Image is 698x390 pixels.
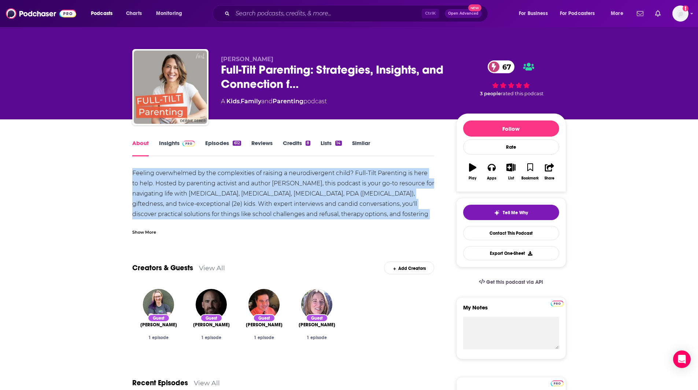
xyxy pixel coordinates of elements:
label: My Notes [463,304,559,317]
input: Search podcasts, credits, & more... [233,8,422,19]
button: Apps [482,159,501,185]
a: Creators & Guests [132,263,193,272]
a: Dave Finch [193,322,230,328]
div: Guest [306,314,328,322]
button: open menu [555,8,606,19]
button: Bookmark [521,159,540,185]
button: List [501,159,520,185]
div: Open Intercom Messenger [673,350,691,368]
button: Share [540,159,559,185]
svg: Add a profile image [683,5,688,11]
button: open menu [86,8,122,19]
div: Apps [487,176,496,181]
span: Monitoring [156,8,182,19]
div: A podcast [221,97,327,106]
a: Similar [352,140,370,156]
img: Podchaser Pro [182,141,195,146]
button: open menu [514,8,557,19]
a: View All [194,379,220,387]
span: [PERSON_NAME] [193,322,230,328]
span: Tell Me Why [503,210,528,216]
a: Recent Episodes [132,378,188,387]
span: Get this podcast via API [486,279,543,285]
a: Episodes612 [205,140,241,156]
div: Guest [253,314,275,322]
div: Play [469,176,476,181]
a: Pro website [551,379,564,386]
div: Add Creators [384,261,434,274]
div: List [508,176,514,181]
img: Emily Kircher Morris [143,289,174,320]
a: Kids [226,98,240,105]
div: 67 3 peoplerated this podcast [456,56,566,101]
span: [PERSON_NAME] [246,322,282,328]
div: 612 [233,141,241,146]
img: Podchaser Pro [551,301,564,307]
button: Export One-Sheet [463,246,559,260]
span: [PERSON_NAME] [221,56,273,63]
span: [PERSON_NAME] [299,322,335,328]
div: 1 episode [138,335,179,340]
a: Charts [121,8,146,19]
a: Credits8 [283,140,310,156]
button: Play [463,159,482,185]
span: Logged in as AtriaBooks [672,5,688,22]
div: Share [544,176,554,181]
span: Charts [126,8,142,19]
a: Show notifications dropdown [652,7,664,20]
a: Jessica Lahey [299,322,335,328]
img: Dave Finch [196,289,227,320]
button: Show profile menu [672,5,688,22]
span: rated this podcast [501,91,543,96]
span: 67 [495,60,515,73]
div: 8 [306,141,310,146]
div: Bookmark [521,176,539,181]
a: InsightsPodchaser Pro [159,140,195,156]
img: User Profile [672,5,688,22]
img: tell me why sparkle [494,210,500,216]
a: Get this podcast via API [473,273,549,291]
button: open menu [151,8,192,19]
a: Pro website [551,300,564,307]
span: For Podcasters [560,8,595,19]
button: Follow [463,120,559,137]
a: Contact This Podcast [463,226,559,240]
span: [PERSON_NAME] [140,322,177,328]
div: Search podcasts, credits, & more... [219,5,495,22]
span: Ctrl K [422,9,439,18]
button: Open AdvancedNew [445,9,482,18]
button: tell me why sparkleTell Me Why [463,205,559,220]
a: Lists14 [321,140,341,156]
span: New [468,4,481,11]
span: For Business [519,8,548,19]
a: Parenting [273,98,303,105]
button: open menu [606,8,632,19]
div: Guest [200,314,222,322]
img: Full-Tilt Parenting: Strategies, Insights, and Connection for Parents Raising Neurodivergent Chil... [134,51,207,124]
a: View All [199,264,225,272]
span: 3 people [480,91,501,96]
div: 1 episode [191,335,232,340]
div: Rate [463,140,559,155]
img: Podchaser - Follow, Share and Rate Podcasts [6,7,76,21]
a: Show notifications dropdown [634,7,646,20]
img: Jessica Lahey [301,289,332,320]
a: Dr. Roberto Olivardia [246,322,282,328]
div: 14 [335,141,341,146]
div: Feeling overwhelmed by the complexities of raising a neurodivergent child? Full-Tilt Parenting is... [132,168,435,271]
span: and [261,98,273,105]
span: Podcasts [91,8,112,19]
div: 1 episode [244,335,285,340]
img: Dr. Roberto Olivardia [248,289,280,320]
div: 1 episode [296,335,337,340]
a: 67 [488,60,515,73]
img: Podchaser Pro [551,380,564,386]
a: About [132,140,149,156]
a: Reviews [251,140,273,156]
div: Guest [148,314,170,322]
a: Family [241,98,261,105]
